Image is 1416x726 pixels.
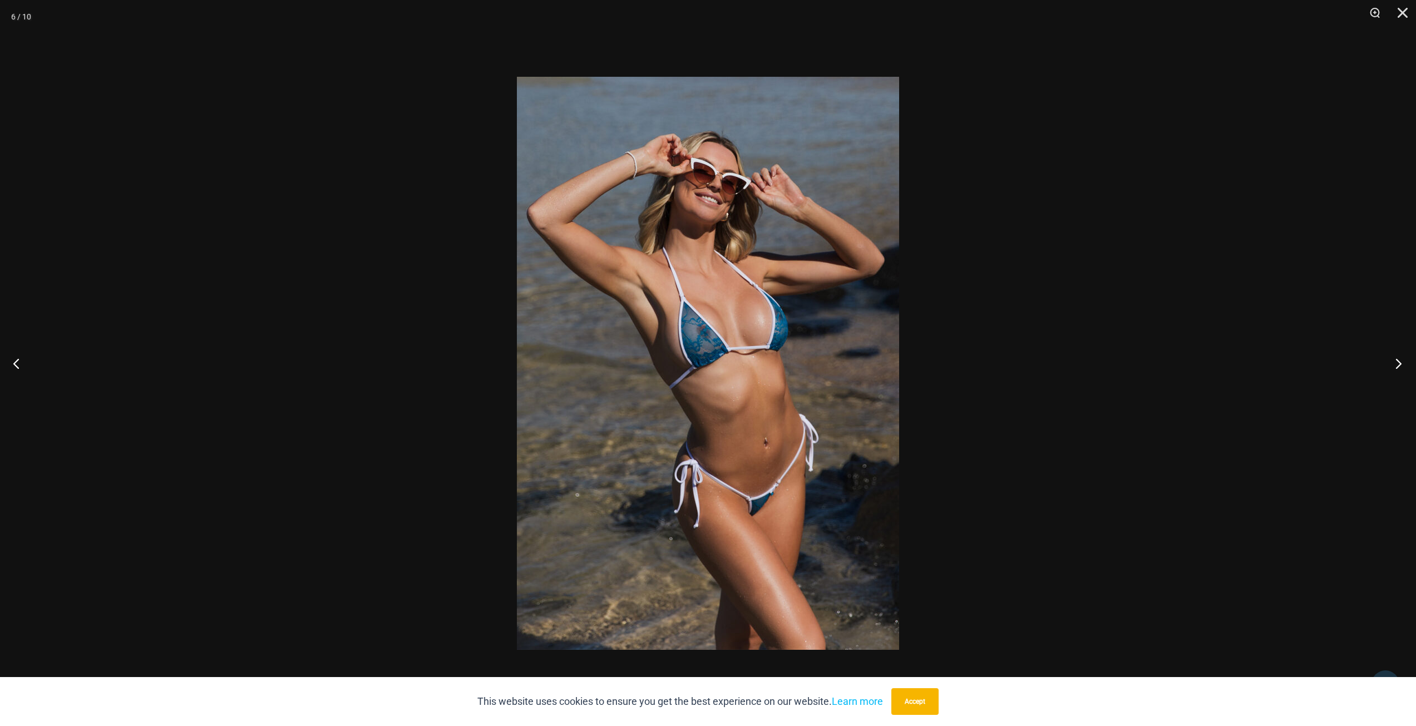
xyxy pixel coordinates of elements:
[891,688,939,715] button: Accept
[517,77,899,650] img: Waves Breaking Ocean 312 Top 456 Bottom 06
[477,693,883,710] p: This website uses cookies to ensure you get the best experience on our website.
[11,8,31,25] div: 6 / 10
[832,695,883,707] a: Learn more
[1374,335,1416,391] button: Next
